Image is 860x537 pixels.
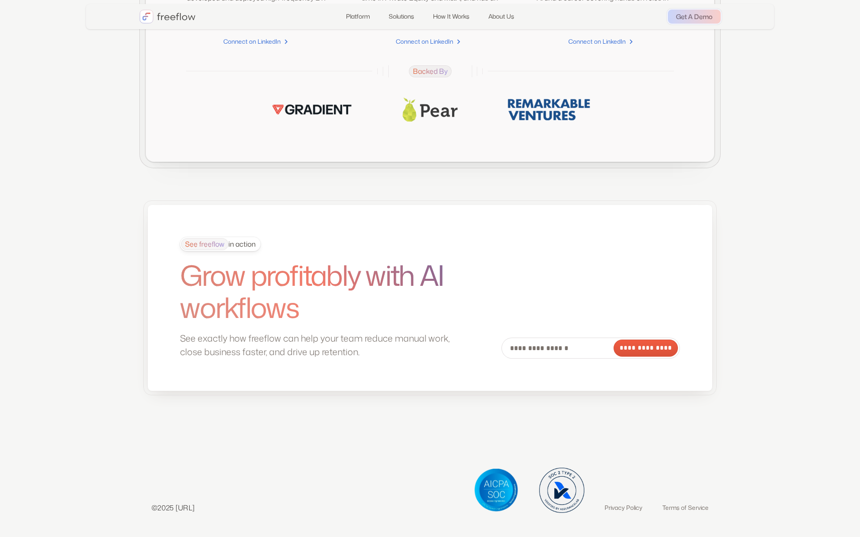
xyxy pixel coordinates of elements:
form: Email Form [501,338,680,359]
p: See exactly how freeflow can help your team reduce manual work, close business faster, and drive ... [180,332,457,359]
a: Connect on LinkedIn [186,36,328,47]
a: Platform [339,8,376,25]
a: About Us [482,8,521,25]
p: ©2025 [URL] [151,502,195,513]
a: Connect on LinkedIn [359,36,501,47]
a: Terms of Service [662,503,709,513]
span: See freeflow [181,238,228,250]
a: Privacy Policy [605,503,642,513]
div: in action [181,238,255,250]
div: Connect on LinkedIn [396,37,453,47]
a: Get A Demo [668,10,721,24]
a: How It Works [426,8,476,25]
div: Connect on LinkedIn [568,37,626,47]
span: Backed By [409,65,452,77]
a: Solutions [382,8,420,25]
a: home [139,10,196,24]
div: Connect on LinkedIn [223,37,281,47]
h1: Grow profitably with AI workflows [180,259,457,324]
a: Connect on LinkedIn [532,36,674,47]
